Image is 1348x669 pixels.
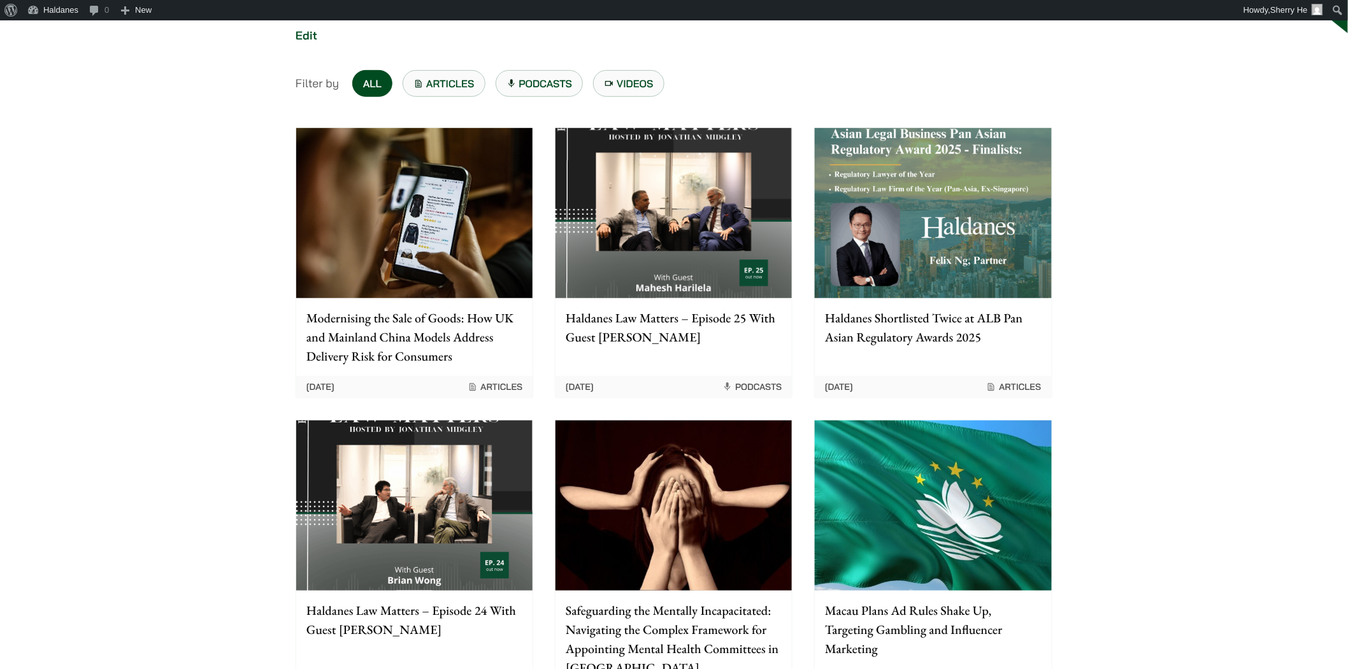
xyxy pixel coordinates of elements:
p: Macau Plans Ad Rules Shake Up, Targeting Gambling and Influencer Marketing [825,601,1041,658]
a: Podcasts [496,70,584,97]
a: Edit [296,28,317,43]
a: Articles [403,70,485,97]
span: Filter by [296,75,339,92]
a: Videos [593,70,664,97]
a: Haldanes Law Matters – Episode 25 With Guest [PERSON_NAME] [DATE] Podcasts [555,127,792,398]
p: Haldanes Law Matters – Episode 25 With Guest [PERSON_NAME] [566,308,782,347]
time: [DATE] [306,381,334,392]
p: Modernising the Sale of Goods: How UK and Mainland China Models Address Delivery Risk for Consumers [306,308,522,366]
span: Podcasts [722,381,782,392]
p: Haldanes Law Matters – Episode 24 With Guest [PERSON_NAME] [306,601,522,639]
span: Sherry He [1270,5,1308,15]
span: Articles [986,381,1041,392]
span: Articles [468,381,522,392]
time: [DATE] [825,381,853,392]
a: Haldanes Shortlisted Twice at ALB Pan Asian Regulatory Awards 2025 [DATE] Articles [814,127,1052,398]
a: All [352,70,392,97]
p: Haldanes Shortlisted Twice at ALB Pan Asian Regulatory Awards 2025 [825,308,1041,347]
time: [DATE] [566,381,594,392]
a: Modernising the Sale of Goods: How UK and Mainland China Models Address Delivery Risk for Consume... [296,127,533,398]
